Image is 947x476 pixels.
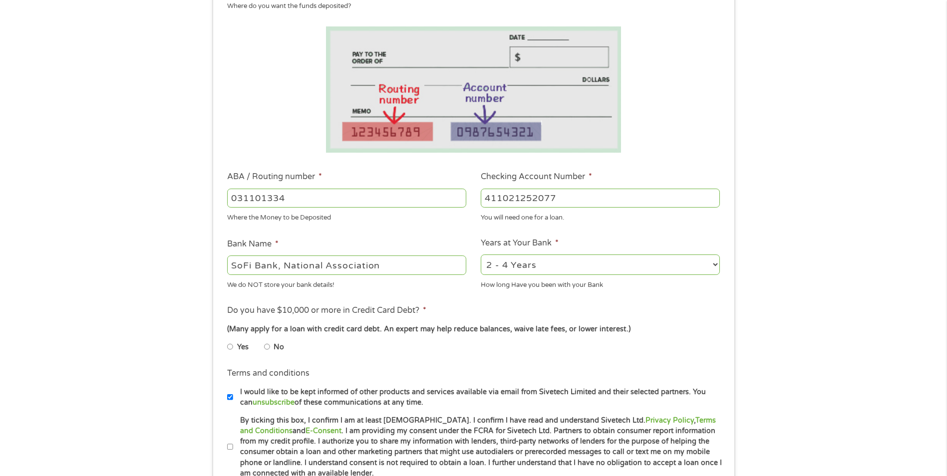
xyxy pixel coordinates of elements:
[481,238,559,248] label: Years at Your Bank
[227,305,426,316] label: Do you have $10,000 or more in Credit Card Debt?
[481,172,592,182] label: Checking Account Number
[481,276,720,290] div: How long Have you been with your Bank
[253,398,295,407] a: unsubscribe
[233,387,723,408] label: I would like to be kept informed of other products and services available via email from Sivetech...
[227,368,310,379] label: Terms and conditions
[227,210,466,223] div: Where the Money to be Deposited
[274,342,284,353] label: No
[227,189,466,208] input: 263177916
[240,416,716,435] a: Terms and Conditions
[645,416,694,425] a: Privacy Policy
[227,172,322,182] label: ABA / Routing number
[481,210,720,223] div: You will need one for a loan.
[227,1,712,11] div: Where do you want the funds deposited?
[227,324,719,335] div: (Many apply for a loan with credit card debt. An expert may help reduce balances, waive late fees...
[227,276,466,290] div: We do NOT store your bank details!
[227,239,279,249] label: Bank Name
[237,342,249,353] label: Yes
[481,189,720,208] input: 345634636
[326,26,622,153] img: Routing number location
[306,427,341,435] a: E-Consent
